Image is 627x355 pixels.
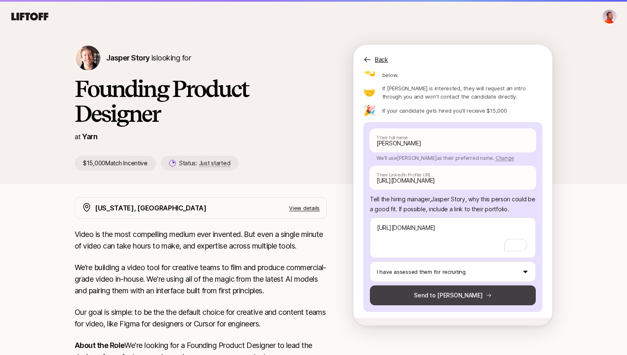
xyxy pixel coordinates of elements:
p: Status: [179,158,230,168]
p: If [PERSON_NAME] is interested, they will request an intro through you and won't contact the cand... [382,84,542,101]
p: $15,000 Match Incentive [75,156,156,171]
textarea: To enrich screen reader interactions, please activate Accessibility in Grammarly extension settings [370,217,536,258]
p: at [75,131,80,142]
h1: Founding Product Designer [75,76,327,126]
button: Felix Ayoola [602,9,617,24]
p: Tell the hiring manager, Jasper Story , why this person could be a good fit . If possible, includ... [370,194,536,214]
p: 💫 [363,66,376,76]
img: Jasper Story [75,46,100,70]
p: 🤝 [363,87,376,97]
p: Our goal is simple: to be the the default choice for creative and content teams for video, like F... [75,307,327,330]
p: Video is the most compelling medium ever invented. But even a single minute of video can take hou... [75,229,327,252]
span: Change [496,155,514,161]
p: View details [289,204,320,212]
p: 🎉 [363,106,376,116]
p: If your candidate gets hired you'll receive $15,000 [382,106,507,115]
p: We'll use [PERSON_NAME] as their preferred name. [370,152,536,162]
p: is looking for [106,52,191,64]
p: We’re building a video tool for creative teams to film and produce commercial-grade video in-hous... [75,262,327,297]
span: Jasper Story [106,53,150,62]
img: Felix Ayoola [603,10,617,24]
span: Just started [199,159,231,167]
button: Send to [PERSON_NAME] [370,285,536,305]
a: Yarn [82,132,97,141]
p: Back [375,55,388,65]
p: [US_STATE], [GEOGRAPHIC_DATA] [95,203,207,213]
strong: About the Role [75,341,124,350]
